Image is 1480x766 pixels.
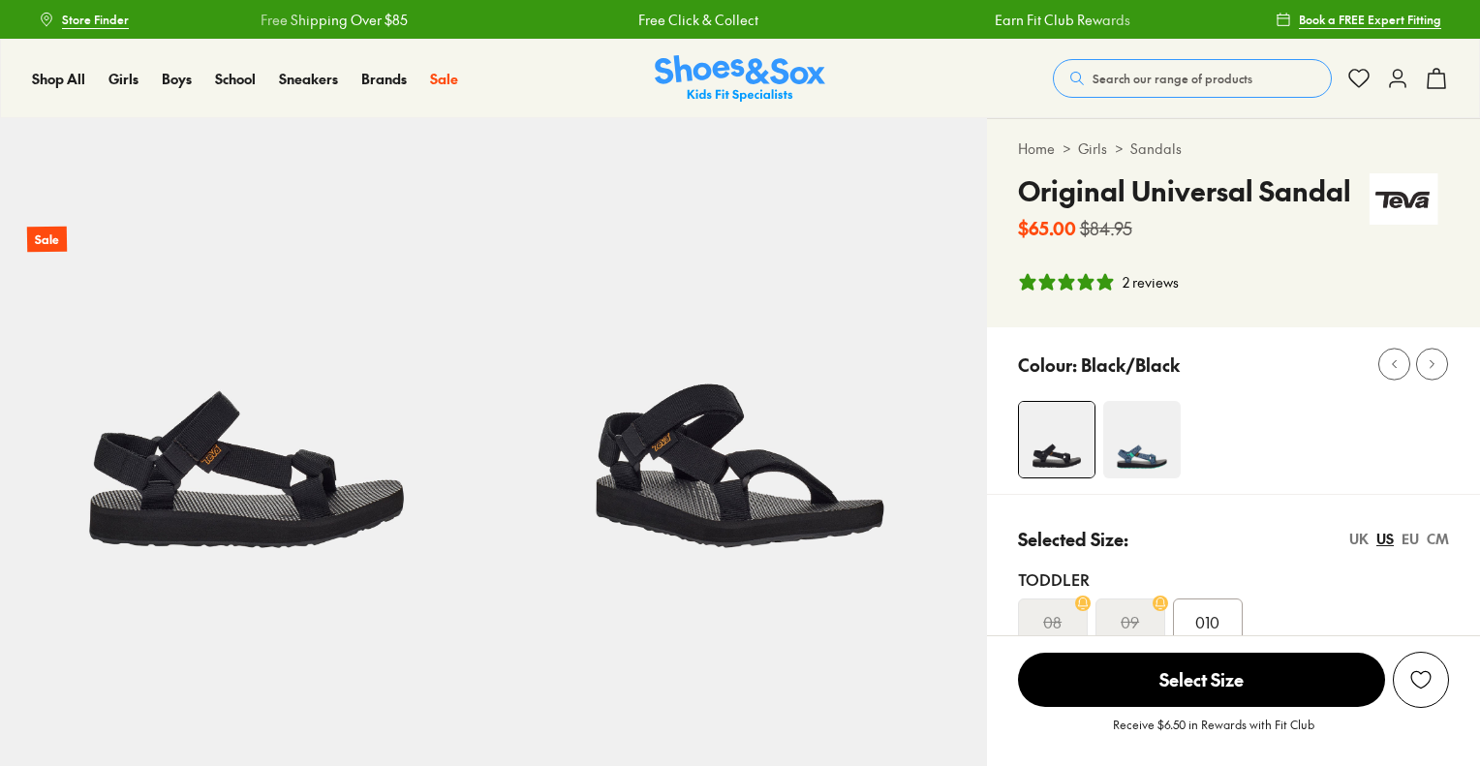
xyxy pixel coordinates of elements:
[1356,170,1449,229] img: Vendor logo
[279,69,338,89] a: Sneakers
[1113,716,1314,751] p: Receive $6.50 in Rewards with Fit Club
[1276,2,1441,37] a: Book a FREE Expert Fitting
[215,69,256,89] a: School
[430,69,458,89] a: Sale
[162,69,192,88] span: Boys
[1018,652,1385,708] button: Select Size
[62,11,129,28] span: Store Finder
[1093,70,1252,87] span: Search our range of products
[1402,529,1419,549] div: EU
[1103,401,1181,478] img: 4-503104_1
[430,69,458,88] span: Sale
[279,69,338,88] span: Sneakers
[108,69,139,88] span: Girls
[1080,215,1132,241] s: $84.95
[1018,170,1351,211] h4: Original Universal Sandal
[1019,402,1095,477] img: 4-399223_1
[1018,138,1055,159] a: Home
[493,118,986,611] img: 5-399224_1
[1018,526,1128,552] p: Selected Size:
[1121,610,1139,633] s: 09
[1427,529,1449,549] div: CM
[1195,610,1219,633] span: 010
[655,55,825,103] img: SNS_Logo_Responsive.svg
[32,69,85,88] span: Shop All
[27,227,67,253] p: Sale
[1018,653,1385,707] span: Select Size
[1018,138,1449,159] div: > >
[1018,272,1179,292] button: 5 stars, 2 ratings
[32,69,85,89] a: Shop All
[1053,59,1332,98] button: Search our range of products
[259,10,406,30] a: Free Shipping Over $85
[361,69,407,88] span: Brands
[108,69,139,89] a: Girls
[1018,567,1449,591] div: Toddler
[1349,529,1369,549] div: UK
[1393,652,1449,708] button: Add to Wishlist
[636,10,756,30] a: Free Click & Collect
[655,55,825,103] a: Shoes & Sox
[215,69,256,88] span: School
[993,10,1128,30] a: Earn Fit Club Rewards
[1081,352,1180,378] p: Black/Black
[1078,138,1107,159] a: Girls
[1018,215,1076,241] b: $65.00
[361,69,407,89] a: Brands
[1130,138,1182,159] a: Sandals
[162,69,192,89] a: Boys
[1123,272,1179,292] div: 2 reviews
[39,2,129,37] a: Store Finder
[1018,352,1077,378] p: Colour:
[1376,529,1394,549] div: US
[1299,11,1441,28] span: Book a FREE Expert Fitting
[1043,610,1062,633] s: 08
